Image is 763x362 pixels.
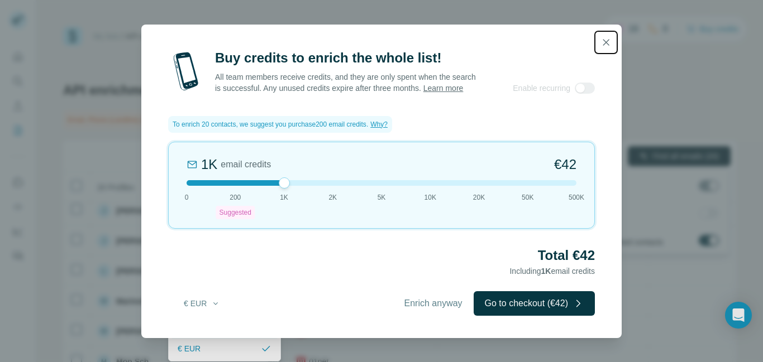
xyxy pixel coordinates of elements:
span: 50K [522,192,533,202]
button: Enrich anyway [393,291,474,316]
span: Including email credits [509,267,595,276]
div: 1K [201,156,217,173]
span: 1K [280,192,288,202]
h2: Total €42 [168,247,595,264]
img: mobile-phone [168,49,204,94]
p: All team members receive credits, and they are only spent when the search is successful. Any unus... [215,71,477,94]
button: Go to checkout (€42) [474,291,595,316]
span: Why? [370,120,388,128]
span: €42 [554,156,576,173]
button: € EUR [176,293,228,313]
span: 200 [230,192,241,202]
span: 0 [185,192,189,202]
span: To enrich 20 contacts, we suggest you purchase 200 email credits . [173,119,368,129]
span: Enrich anyway [404,297,462,310]
span: 2K [328,192,337,202]
span: 10K [425,192,436,202]
span: Enable recurring [513,83,570,94]
a: Learn more [423,84,464,93]
div: Suggested [216,206,255,219]
span: email credits [221,158,271,171]
span: 5K [378,192,386,202]
span: 500K [569,192,584,202]
span: 20K [473,192,485,202]
span: 1K [541,267,551,276]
